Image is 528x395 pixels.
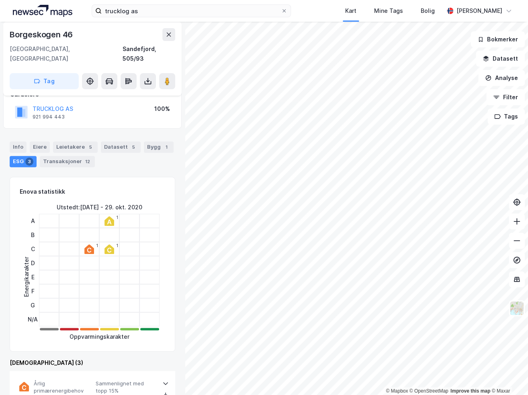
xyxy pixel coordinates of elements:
div: Energikarakter [22,257,31,297]
div: 100% [154,104,170,114]
div: 921 994 443 [33,114,65,120]
div: Sandefjord, 505/93 [123,44,175,63]
div: F [28,284,38,298]
div: 1 [96,243,98,248]
div: Datasett [101,141,141,153]
span: Sammenlignet med topp 15% [96,380,154,394]
button: Filter [486,89,525,105]
div: 1 [116,215,118,220]
img: Z [509,301,524,316]
div: Bolig [421,6,435,16]
div: 5 [86,143,94,151]
div: B [28,228,38,242]
div: Leietakere [53,141,98,153]
div: Borgeskogen 46 [10,28,74,41]
div: 3 [25,158,33,166]
div: Mine Tags [374,6,403,16]
div: [PERSON_NAME] [456,6,502,16]
div: [GEOGRAPHIC_DATA], [GEOGRAPHIC_DATA] [10,44,123,63]
div: 12 [84,158,92,166]
div: Eiere [30,141,50,153]
button: Tags [487,108,525,125]
div: A [28,214,38,228]
div: Enova statistikk [20,187,65,196]
span: Årlig primærenergibehov [34,380,92,394]
div: G [28,298,38,312]
div: Bygg [144,141,174,153]
a: OpenStreetMap [409,388,448,394]
iframe: Chat Widget [488,356,528,395]
button: Tag [10,73,79,89]
div: Oppvarmingskarakter [70,332,129,342]
div: D [28,256,38,270]
div: Info [10,141,27,153]
a: Mapbox [386,388,408,394]
a: Improve this map [450,388,490,394]
div: E [28,270,38,284]
div: ESG [10,156,37,167]
img: logo.a4113a55bc3d86da70a041830d287a7e.svg [13,5,72,17]
div: Kart [345,6,356,16]
input: Søk på adresse, matrikkel, gårdeiere, leietakere eller personer [102,5,281,17]
button: Bokmerker [471,31,525,47]
div: 1 [116,243,118,248]
div: 5 [129,143,137,151]
div: N/A [28,312,38,326]
div: Utstedt : [DATE] - 29. okt. 2020 [57,203,142,212]
div: Transaksjoner [40,156,95,167]
div: [DEMOGRAPHIC_DATA] (3) [10,358,175,368]
div: C [28,242,38,256]
button: Analyse [478,70,525,86]
button: Datasett [476,51,525,67]
div: 1 [162,143,170,151]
